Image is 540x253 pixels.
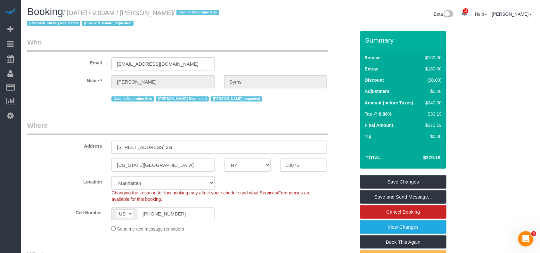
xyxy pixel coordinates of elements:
[111,75,214,88] input: First Name
[27,37,328,52] legend: Who
[423,66,442,72] div: $180.00
[365,100,413,106] label: Amount (before Taxes)
[443,10,454,19] img: New interface
[360,190,446,204] a: Save and Send Message...
[423,133,442,140] div: $0.00
[360,205,446,219] a: Cancel Booking
[360,175,446,189] a: Save Changes
[404,155,441,160] h4: $370.19
[423,100,442,106] div: $340.00
[111,57,214,70] input: Email
[365,37,443,44] h3: Summary
[22,176,107,185] label: Location
[111,96,154,102] span: Cannot Determine Size
[137,207,214,220] input: Cell Number
[22,207,107,216] label: Cell Number
[365,122,393,128] label: Final Amount
[117,226,184,232] span: Send me text message reminders
[365,77,384,83] label: Discount
[366,155,381,160] strong: Total
[365,54,381,61] label: Service
[365,111,392,117] label: Tax @ 8.88%
[4,6,17,15] img: Automaid Logo
[458,6,470,20] a: 13
[365,88,389,94] label: Adjustment
[360,235,446,249] a: Book This Again
[475,12,487,17] a: Help
[224,75,327,88] input: Last Name
[423,54,442,61] div: $160.00
[27,9,221,27] small: / [DATE] / 9:00AM / [PERSON_NAME]
[22,75,107,84] label: Name *
[463,8,469,13] span: 13
[111,159,214,172] input: City
[423,111,442,117] div: $30.19
[492,12,532,17] a: [PERSON_NAME]
[423,77,442,83] div: ($0.00)
[156,96,209,102] span: [PERSON_NAME] Requested
[82,21,134,26] span: [PERSON_NAME] requested
[365,133,372,140] label: Tip
[423,122,442,128] div: $370.19
[211,96,262,102] span: [PERSON_NAME] requested
[280,159,327,172] input: Zip Code
[518,231,534,247] iframe: Intercom live chat
[365,66,379,72] label: Extras
[176,10,219,15] span: Cannot Determine Size
[423,88,442,94] div: $0.00
[27,21,80,26] span: [PERSON_NAME] Requested
[22,57,107,66] label: Email
[22,141,107,149] label: Address
[111,190,311,202] span: Changing the Location for this booking may affect your schedule and what Services/Frequencies are...
[360,220,446,234] a: View Changes
[27,6,63,17] span: Booking
[27,121,328,135] legend: Where
[531,231,536,236] span: 4
[434,12,454,17] a: Beta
